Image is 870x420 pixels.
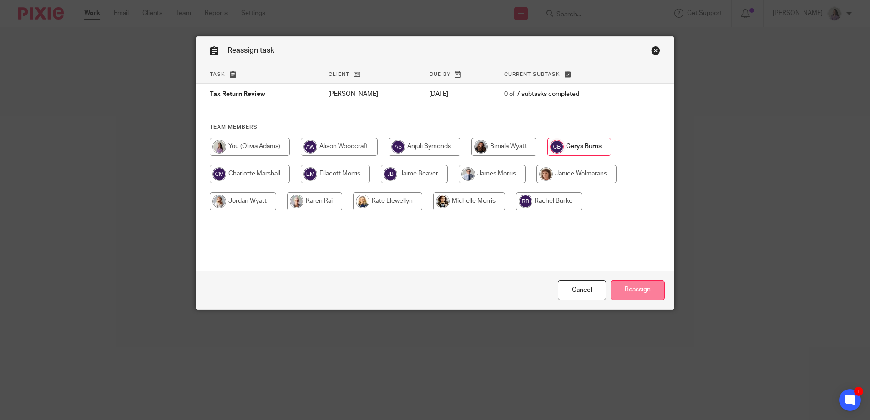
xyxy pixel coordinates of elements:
span: Tax Return Review [210,91,265,98]
span: Due by [430,72,450,77]
h4: Team members [210,124,660,131]
p: [DATE] [429,90,486,99]
p: [PERSON_NAME] [328,90,411,99]
span: Task [210,72,225,77]
span: Reassign task [228,47,274,54]
span: Current subtask [504,72,560,77]
span: Client [329,72,349,77]
td: 0 of 7 subtasks completed [495,84,633,105]
a: Close this dialog window [651,46,660,58]
a: Close this dialog window [558,280,606,300]
input: Reassign [611,280,665,300]
div: 1 [854,387,863,396]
